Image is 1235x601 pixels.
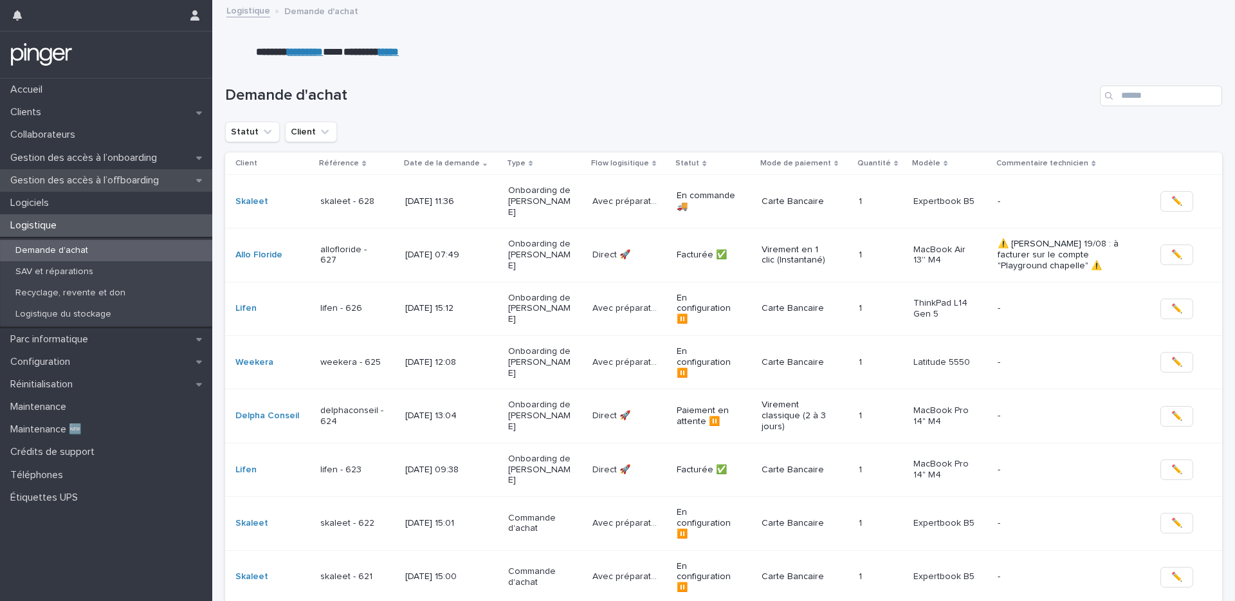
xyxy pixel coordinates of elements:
p: 1 [859,355,864,368]
a: Skaleet [235,571,268,582]
p: 1 [859,569,864,582]
button: ✏️ [1160,459,1193,480]
p: Flow logisitique [591,156,649,171]
p: Maintenance [5,401,77,413]
p: Commande d'achat [508,513,572,535]
p: skaleet - 628 [320,196,385,207]
p: - [998,303,1126,314]
button: Client [285,122,337,142]
p: Onboarding de [PERSON_NAME] [508,293,572,325]
p: Direct 🚀 [592,462,633,476]
span: ✏️ [1171,248,1182,261]
p: Avec préparation 🛠️ [592,300,659,314]
p: Onboarding de [PERSON_NAME] [508,239,572,271]
p: Direct 🚀 [592,247,633,261]
p: Carte Bancaire [762,196,826,207]
p: - [998,465,1126,476]
p: 1 [859,408,864,421]
button: ✏️ [1160,513,1193,533]
p: Recyclage, revente et don [5,288,136,299]
p: Étiquettes UPS [5,492,88,504]
p: Configuration [5,356,80,368]
p: lifen - 623 [320,465,385,476]
p: [DATE] 15:00 [405,571,470,582]
p: 1 [859,247,864,261]
button: ✏️ [1160,245,1193,265]
p: Date de la demande [404,156,480,171]
p: MacBook Pro 14" M4 [913,405,978,427]
p: 1 [859,515,864,529]
span: ✏️ [1171,356,1182,369]
p: Collaborateurs [5,129,86,141]
p: - [998,411,1126,421]
p: Avec préparation 🛠️ [592,194,659,207]
span: ✏️ [1171,195,1182,208]
p: Paiement en attente ⏸️ [677,405,741,427]
p: En configuration ⏸️ [677,293,741,325]
tr: Delpha Conseil delphaconseil - 624[DATE] 13:04Onboarding de [PERSON_NAME]Direct 🚀Direct 🚀 Paiemen... [225,389,1222,443]
span: ✏️ [1171,571,1182,584]
p: allofloride - 627 [320,245,385,266]
p: Client [235,156,257,171]
p: Commande d'achat [508,566,572,588]
p: Carte Bancaire [762,357,826,368]
p: Onboarding de [PERSON_NAME] [508,346,572,378]
button: ✏️ [1160,299,1193,319]
a: Lifen [235,465,257,476]
p: - [998,196,1126,207]
p: Expertbook B5 [913,518,978,529]
p: Carte Bancaire [762,518,826,529]
a: Skaleet [235,518,268,529]
p: - [998,357,1126,368]
p: [DATE] 07:49 [405,250,470,261]
p: Facturée ✅ [677,250,741,261]
p: Gestion des accès à l’onboarding [5,152,167,164]
p: Commentaire technicien [996,156,1088,171]
p: 1 [859,462,864,476]
p: Avec préparation 🛠️ [592,569,659,582]
span: ✏️ [1171,463,1182,476]
p: Onboarding de [PERSON_NAME] [508,454,572,486]
span: ✏️ [1171,410,1182,423]
p: - [998,518,1126,529]
button: Statut [225,122,280,142]
p: ⚠️ [PERSON_NAME] 19/08 : à facturer sur le compte "Playground chapelle" ⚠️ [998,239,1126,271]
p: Latitude 5550 [913,357,978,368]
p: En configuration ⏸️ [677,346,741,378]
a: Weekera [235,357,273,368]
span: ✏️ [1171,302,1182,315]
tr: Skaleet skaleet - 622[DATE] 15:01Commande d'achatAvec préparation 🛠️Avec préparation 🛠️ En config... [225,497,1222,550]
p: Accueil [5,84,53,96]
a: Delpha Conseil [235,411,299,421]
p: Réinitialisation [5,378,83,391]
p: lifen - 626 [320,303,385,314]
p: Expertbook B5 [913,571,978,582]
p: Téléphones [5,469,73,481]
p: Gestion des accès à l’offboarding [5,174,169,187]
p: Quantité [857,156,891,171]
span: ✏️ [1171,517,1182,530]
p: Expertbook B5 [913,196,978,207]
p: skaleet - 622 [320,518,385,529]
p: - [998,571,1126,582]
p: Parc informatique [5,333,98,346]
p: delphaconseil - 624 [320,405,385,427]
p: En commande 🚚​ [677,190,741,212]
p: weekera - 625 [320,357,385,368]
p: Virement en 1 clic (Instantané) [762,245,826,266]
p: [DATE] 15:12 [405,303,470,314]
p: Crédits de support [5,446,105,458]
p: Avec préparation 🛠️ [592,355,659,368]
p: [DATE] 12:08 [405,357,470,368]
a: Skaleet [235,196,268,207]
input: Search [1100,86,1222,106]
p: Logistique du stockage [5,309,122,320]
tr: Lifen lifen - 623[DATE] 09:38Onboarding de [PERSON_NAME]Direct 🚀Direct 🚀 Facturée ✅Carte Bancaire... [225,443,1222,496]
p: Modèle [912,156,940,171]
p: Onboarding de [PERSON_NAME] [508,400,572,432]
p: Carte Bancaire [762,571,826,582]
p: skaleet - 621 [320,571,385,582]
p: En configuration ⏸️ [677,507,741,539]
p: 1 [859,300,864,314]
p: Virement classique (2 à 3 jours) [762,400,826,432]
